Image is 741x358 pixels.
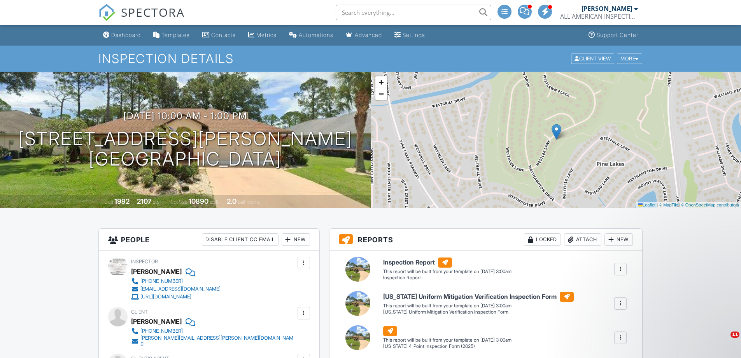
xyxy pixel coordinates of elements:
[282,233,310,246] div: New
[140,278,183,284] div: [PHONE_NUMBER]
[131,309,148,315] span: Client
[336,5,491,20] input: Search everything...
[99,229,319,251] h3: People
[210,199,219,205] span: sq.ft.
[100,28,144,42] a: Dashboard
[245,28,280,42] a: Metrics
[552,124,561,140] img: Marker
[140,328,183,334] div: [PHONE_NUMBER]
[131,316,182,327] div: [PERSON_NAME]
[131,285,221,293] a: [EMAIL_ADDRESS][DOMAIN_NAME]
[375,76,387,88] a: Zoom in
[131,266,182,277] div: [PERSON_NAME]
[383,309,574,316] div: [US_STATE] Uniform Mitigation Verification Inspection Form
[189,197,208,205] div: 10890
[227,197,236,205] div: 2.0
[131,327,296,335] a: [PHONE_NUMBER]
[378,89,384,99] span: −
[657,203,658,207] span: |
[524,233,561,246] div: Locked
[211,32,236,38] div: Contacts
[383,292,574,302] h6: [US_STATE] Uniform Mitigation Verification Inspection Form
[329,229,643,251] h3: Reports
[715,332,733,350] iframe: Intercom live chat
[171,199,187,205] span: Lot Size
[582,5,632,12] div: [PERSON_NAME]
[383,268,512,275] div: This report will be built from your template on [DATE] 3:00am
[131,293,221,301] a: [URL][DOMAIN_NAME]
[98,11,185,27] a: SPECTORA
[570,55,616,61] a: Client View
[383,257,512,268] h6: Inspection Report
[403,32,425,38] div: Settings
[286,28,336,42] a: Automations (Advanced)
[140,286,221,292] div: [EMAIL_ADDRESS][DOMAIN_NAME]
[202,233,279,246] div: Disable Client CC Email
[617,53,642,64] div: More
[140,294,191,300] div: [URL][DOMAIN_NAME]
[564,233,601,246] div: Attach
[111,32,141,38] div: Dashboard
[153,199,164,205] span: sq. ft.
[256,32,277,38] div: Metrics
[131,277,221,285] a: [PHONE_NUMBER]
[597,32,638,38] div: Support Center
[383,303,574,309] div: This report will be built from your template on [DATE] 3:00am
[140,335,296,347] div: [PERSON_NAME][EMAIL_ADDRESS][PERSON_NAME][DOMAIN_NAME]
[131,259,158,265] span: Inspector
[343,28,385,42] a: Advanced
[560,12,638,20] div: ALL AMERICAN INSPECTION SERVICES
[299,32,333,38] div: Automations
[98,4,116,21] img: The Best Home Inspection Software - Spectora
[383,343,512,350] div: [US_STATE] 4-Point Inspection Form (2025)
[18,129,352,170] h1: [STREET_ADDRESS][PERSON_NAME] [GEOGRAPHIC_DATA]
[378,77,384,87] span: +
[137,197,152,205] div: 2107
[238,199,260,205] span: bathrooms
[659,203,680,207] a: © MapTiler
[391,28,428,42] a: Settings
[131,335,296,347] a: [PERSON_NAME][EMAIL_ADDRESS][PERSON_NAME][DOMAIN_NAME]
[355,32,382,38] div: Advanced
[199,28,239,42] a: Contacts
[730,332,739,338] span: 11
[161,32,190,38] div: Templates
[383,337,512,343] div: This report will be built from your template on [DATE] 3:00am
[375,88,387,100] a: Zoom out
[105,199,113,205] span: Built
[98,52,643,65] h1: Inspection Details
[150,28,193,42] a: Templates
[383,275,512,281] div: Inspection Report
[585,28,641,42] a: Support Center
[638,203,655,207] a: Leaflet
[571,53,614,64] div: Client View
[681,203,739,207] a: © OpenStreetMap contributors
[121,4,185,20] span: SPECTORA
[604,233,633,246] div: New
[114,197,130,205] div: 1992
[123,111,247,121] h3: [DATE] 10:00 am - 1:00 pm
